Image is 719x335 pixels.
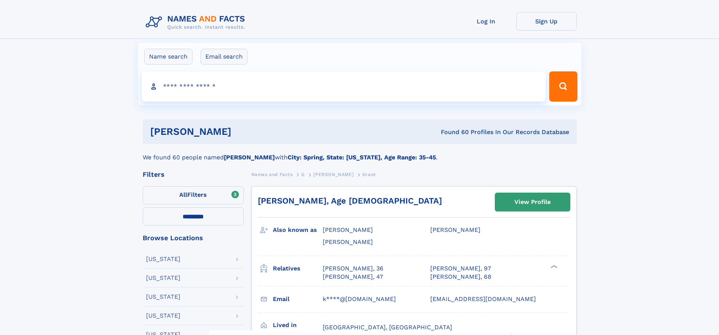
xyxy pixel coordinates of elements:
h3: Also known as [273,224,323,236]
span: [PERSON_NAME] [430,226,480,233]
span: All [179,191,187,198]
h3: Email [273,293,323,306]
a: Names and Facts [251,170,293,179]
div: Filters [143,171,244,178]
a: G [301,170,305,179]
a: Sign Up [516,12,577,31]
a: [PERSON_NAME], 47 [323,273,383,281]
span: [EMAIL_ADDRESS][DOMAIN_NAME] [430,295,536,303]
a: [PERSON_NAME], Age [DEMOGRAPHIC_DATA] [258,196,442,205]
div: [US_STATE] [146,294,180,300]
a: [PERSON_NAME], 36 [323,264,383,273]
div: Browse Locations [143,235,244,241]
a: [PERSON_NAME] [313,170,354,179]
a: [PERSON_NAME], 68 [430,273,491,281]
a: View Profile [495,193,570,211]
label: Filters [143,186,244,204]
a: Log In [456,12,516,31]
span: Grant [362,172,376,177]
div: ❯ [549,264,558,269]
input: search input [142,71,546,102]
span: [GEOGRAPHIC_DATA], [GEOGRAPHIC_DATA] [323,324,452,331]
label: Name search [144,49,192,65]
h3: Relatives [273,262,323,275]
button: Search Button [549,71,577,102]
b: [PERSON_NAME] [224,154,275,161]
span: [PERSON_NAME] [323,238,373,245]
span: [PERSON_NAME] [313,172,354,177]
h1: [PERSON_NAME] [150,127,336,136]
span: G [301,172,305,177]
img: Logo Names and Facts [143,12,251,32]
span: [PERSON_NAME] [323,226,373,233]
div: [US_STATE] [146,256,180,262]
div: [US_STATE] [146,275,180,281]
label: Email search [200,49,248,65]
b: City: Spring, State: [US_STATE], Age Range: 35-45 [288,154,436,161]
div: View Profile [514,193,551,211]
div: Found 60 Profiles In Our Records Database [336,128,569,136]
div: We found 60 people named with . [143,144,577,162]
div: [US_STATE] [146,313,180,319]
a: [PERSON_NAME], 97 [430,264,491,273]
h3: Lived in [273,319,323,332]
